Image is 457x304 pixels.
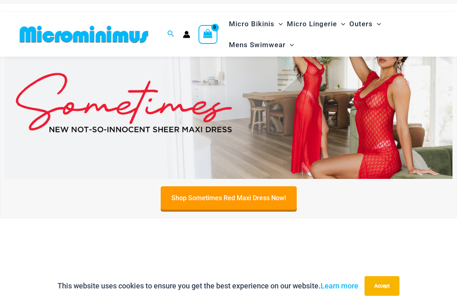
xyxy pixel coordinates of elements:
[373,14,381,34] span: Menu Toggle
[286,34,294,55] span: Menu Toggle
[167,29,175,39] a: Search icon link
[23,267,434,285] h2: Welcome to Microminimus, the home of the micro bikini.
[5,27,452,178] img: Sometimes Red Maxi Dress
[227,14,285,34] a: Micro BikinisMenu ToggleMenu Toggle
[365,276,399,296] button: Accept
[321,281,358,290] a: Learn more
[198,25,217,44] a: View Shopping Cart, empty
[229,14,275,34] span: Micro Bikinis
[285,14,347,34] a: Micro LingerieMenu ToggleMenu Toggle
[347,14,383,34] a: OutersMenu ToggleMenu Toggle
[183,31,190,38] a: Account icon link
[226,12,441,57] nav: Site Navigation
[349,14,373,34] span: Outers
[275,14,283,34] span: Menu Toggle
[337,14,345,34] span: Menu Toggle
[229,34,286,55] span: Mens Swimwear
[16,25,152,43] img: MM SHOP LOGO FLAT
[161,186,297,210] a: Shop Sometimes Red Maxi Dress Now!
[227,34,296,55] a: Mens SwimwearMenu ToggleMenu Toggle
[287,14,337,34] span: Micro Lingerie
[58,280,358,292] p: This website uses cookies to ensure you get the best experience on our website.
